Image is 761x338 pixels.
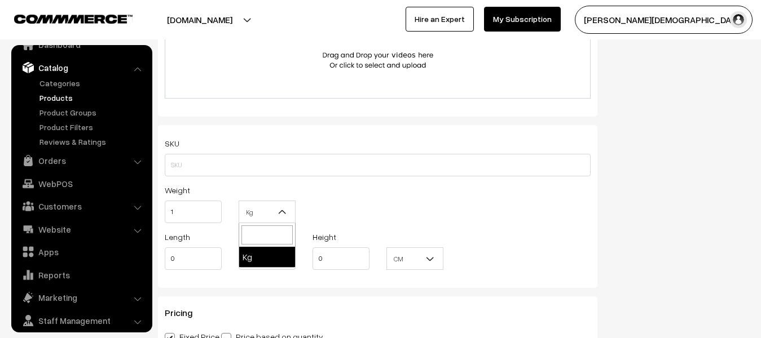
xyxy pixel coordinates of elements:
a: Hire an Expert [406,7,474,32]
input: SKU [165,154,591,176]
a: Customers [14,196,148,216]
img: user [730,11,747,28]
a: Product Filters [37,121,148,133]
a: Reviews & Ratings [37,136,148,148]
span: Kg [239,202,295,222]
a: Product Groups [37,106,148,118]
a: Products [37,92,148,104]
a: My Subscription [484,7,561,32]
a: Catalog [14,57,148,78]
a: Categories [37,77,148,89]
a: COMMMERCE [14,11,113,25]
a: Apps [14,242,148,262]
a: WebPOS [14,174,148,194]
span: CM [387,249,443,269]
a: Staff Management [14,310,148,331]
a: Marketing [14,287,148,308]
img: COMMMERCE [14,15,133,23]
li: Kg [239,247,295,267]
label: Length [165,231,190,243]
label: SKU [165,137,179,149]
a: Reports [14,265,148,285]
button: [DOMAIN_NAME] [127,6,272,34]
label: Weight [165,184,190,196]
span: Kg [239,201,296,223]
label: Height [313,231,336,243]
button: [PERSON_NAME][DEMOGRAPHIC_DATA] [575,6,753,34]
span: Pricing [165,307,206,318]
a: Website [14,219,148,239]
a: Orders [14,150,148,171]
span: CM [386,247,443,270]
input: Weight [165,201,222,223]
